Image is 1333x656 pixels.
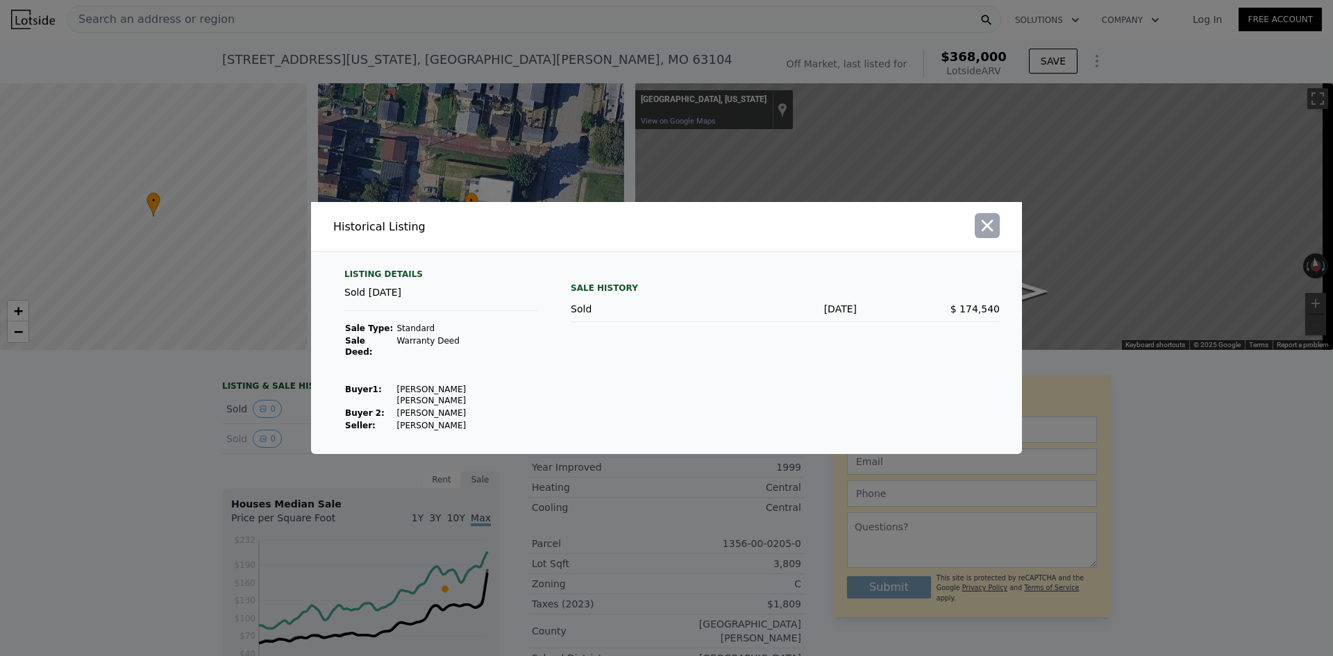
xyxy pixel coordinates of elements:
[396,322,537,335] td: Standard
[345,385,382,394] strong: Buyer 1 :
[344,285,537,311] div: Sold [DATE]
[333,219,661,235] div: Historical Listing
[396,383,537,407] td: [PERSON_NAME] [PERSON_NAME]
[396,335,537,358] td: Warranty Deed
[714,302,857,316] div: [DATE]
[345,336,373,357] strong: Sale Deed:
[345,323,393,333] strong: Sale Type:
[571,302,714,316] div: Sold
[396,407,537,419] td: [PERSON_NAME]
[571,280,1000,296] div: Sale History
[396,419,537,432] td: [PERSON_NAME]
[344,269,537,285] div: Listing Details
[345,421,376,430] strong: Seller :
[345,408,385,418] strong: Buyer 2:
[950,303,1000,314] span: $ 174,540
